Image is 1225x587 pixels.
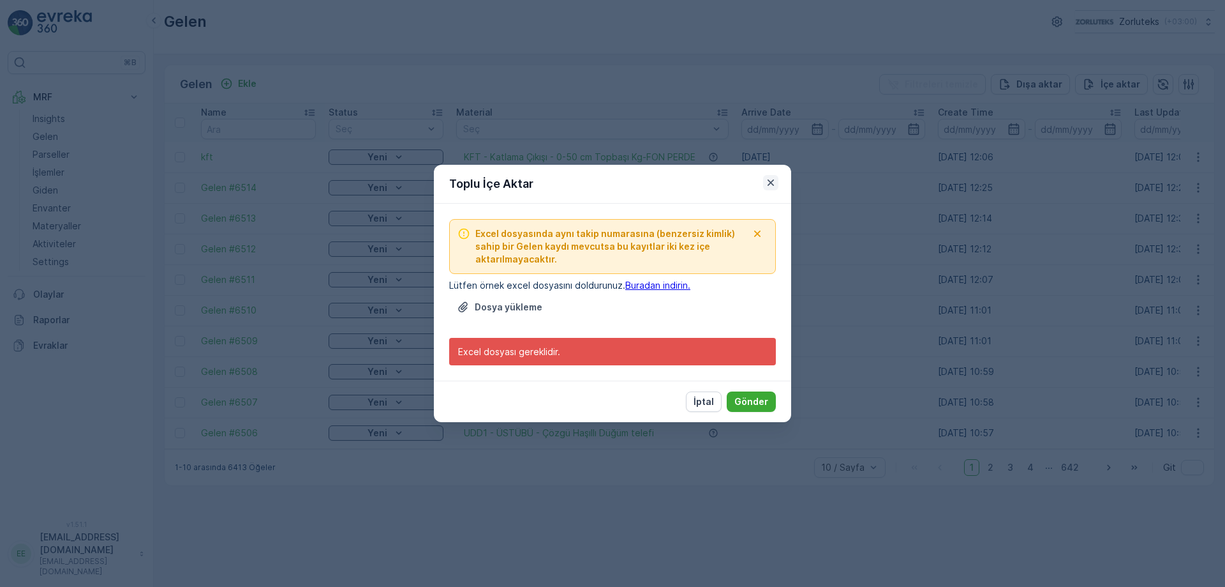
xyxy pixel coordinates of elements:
p: Lütfen örnek excel dosyasını doldurunuz. [449,279,776,292]
p: İptal [694,395,714,408]
p: Excel dosyası gereklidir. [458,347,767,357]
p: Dosya yükleme [475,301,542,314]
p: Gönder [734,395,768,408]
a: Buradan indirin. [625,280,690,291]
span: Excel dosyasında aynı takip numarasına (benzersiz kimlik) sahip bir Gelen kaydı mevcutsa bu kayıt... [475,227,747,266]
p: Toplu İçe Aktar [449,175,533,193]
button: Dosya Yükle [449,297,550,317]
button: İptal [686,392,722,412]
button: Gönder [727,392,776,412]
